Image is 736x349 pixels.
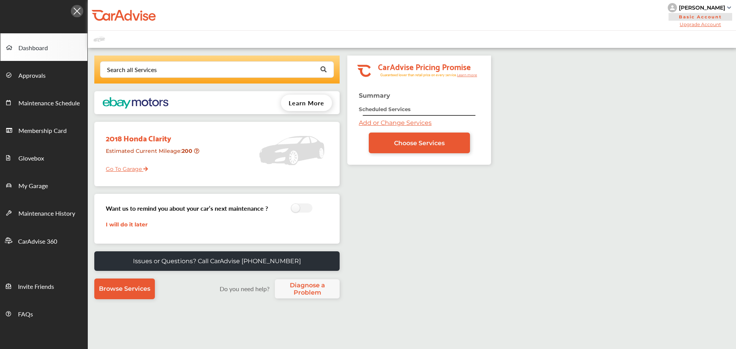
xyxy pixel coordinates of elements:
[18,126,67,136] span: Membership Card
[71,5,83,17] img: Icon.5fd9dcc7.svg
[668,3,677,12] img: knH8PDtVvWoAbQRylUukY18CTiRevjo20fAtgn5MLBQj4uumYvk2MzTtcAIzfGAtb1XOLVMAvhLuqoNAbL4reqehy0jehNKdM...
[18,209,75,219] span: Maintenance History
[359,92,390,99] strong: Summary
[0,61,87,88] a: Approvals
[18,310,33,320] span: FAQs
[369,133,470,153] a: Choose Services
[133,257,301,265] p: Issues or Questions? Call CarAdvise [PHONE_NUMBER]
[18,154,44,164] span: Glovebox
[679,4,725,11] div: [PERSON_NAME]
[727,7,731,9] img: sCxJUJ+qAmfqhQGDUl18vwLg4ZYJ6CxN7XmbOMBAAAAAElFTkSuQmCC
[457,73,477,77] tspan: Learn more
[0,171,87,199] a: My Garage
[0,88,87,116] a: Maintenance Schedule
[94,34,105,44] img: placeholder_car.fcab19be.svg
[100,144,212,164] div: Estimated Current Mileage :
[275,279,340,298] a: Diagnose a Problem
[289,98,324,107] span: Learn More
[0,33,87,61] a: Dashboard
[18,237,57,247] span: CarAdvise 360
[668,21,733,27] span: Upgrade Account
[100,126,212,144] div: 2018 Honda Clarity
[94,251,340,271] a: Issues or Questions? Call CarAdvise [PHONE_NUMBER]
[380,72,457,77] tspan: Guaranteed lower than retail price on every service.
[18,43,48,53] span: Dashboard
[18,71,46,81] span: Approvals
[259,126,324,175] img: placeholder_car.5a1ece94.svg
[394,139,445,147] span: Choose Services
[0,144,87,171] a: Glovebox
[18,98,80,108] span: Maintenance Schedule
[18,181,48,191] span: My Garage
[99,285,150,292] span: Browse Services
[94,279,155,299] a: Browse Services
[359,106,411,112] strong: Scheduled Services
[279,282,336,296] span: Diagnose a Problem
[669,13,732,21] span: Basic Account
[0,116,87,144] a: Membership Card
[216,284,273,293] label: Do you need help?
[0,199,87,226] a: Maintenance History
[106,221,148,228] a: I will do it later
[359,119,432,126] a: Add or Change Services
[107,67,157,73] div: Search all Services
[378,59,471,73] tspan: CarAdvise Pricing Promise
[106,204,268,213] h3: Want us to remind you about your car’s next maintenance ?
[182,147,194,154] strong: 200
[18,282,54,292] span: Invite Friends
[100,160,148,174] a: Go To Garage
